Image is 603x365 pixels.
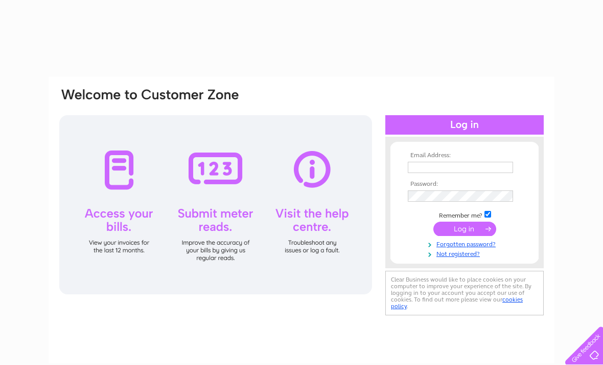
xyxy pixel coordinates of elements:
a: Forgotten password? [408,239,524,248]
a: Not registered? [408,248,524,258]
th: Password: [405,181,524,188]
th: Email Address: [405,152,524,159]
a: cookies policy [391,296,523,310]
td: Remember me? [405,209,524,220]
input: Submit [433,222,496,236]
div: Clear Business would like to place cookies on your computer to improve your experience of the sit... [385,271,544,315]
